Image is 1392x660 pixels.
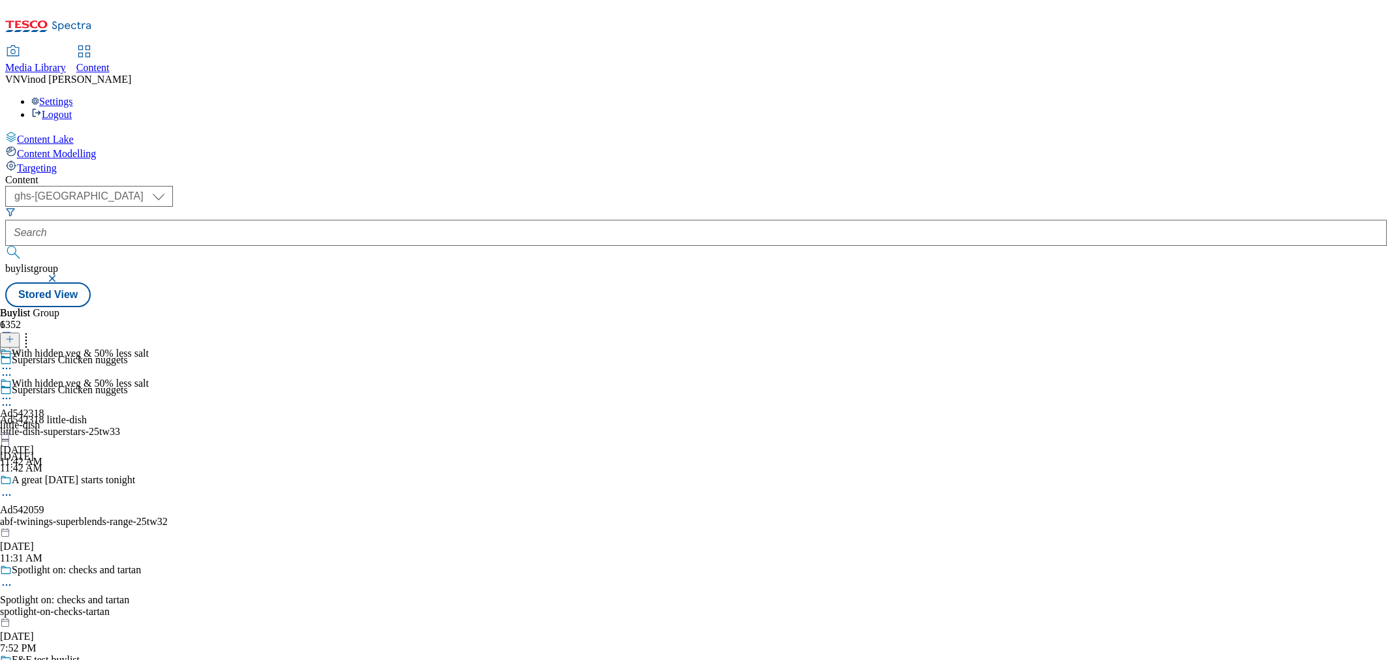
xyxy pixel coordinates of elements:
a: Settings [31,96,73,107]
a: Targeting [5,160,1387,174]
span: buylistgroup [5,263,58,274]
a: Content [76,46,110,74]
a: Media Library [5,46,66,74]
button: Stored View [5,282,91,307]
div: Spotlight on: checks and tartan [12,564,141,576]
span: Vinod [PERSON_NAME] [20,74,131,85]
a: Logout [31,109,72,120]
div: With hidden veg & 50% less salt [12,348,149,359]
div: Content [5,174,1387,186]
span: Media Library [5,62,66,73]
input: Search [5,220,1387,246]
a: Content Lake [5,131,1387,145]
div: A great [DATE] starts tonight [12,474,135,486]
span: Content [76,62,110,73]
a: Content Modelling [5,145,1387,160]
span: VN [5,74,20,85]
span: Targeting [17,162,57,173]
div: With hidden veg & 50% less salt [12,378,149,389]
svg: Search Filters [5,207,16,217]
span: Content Lake [17,134,74,145]
span: Content Modelling [17,148,96,159]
